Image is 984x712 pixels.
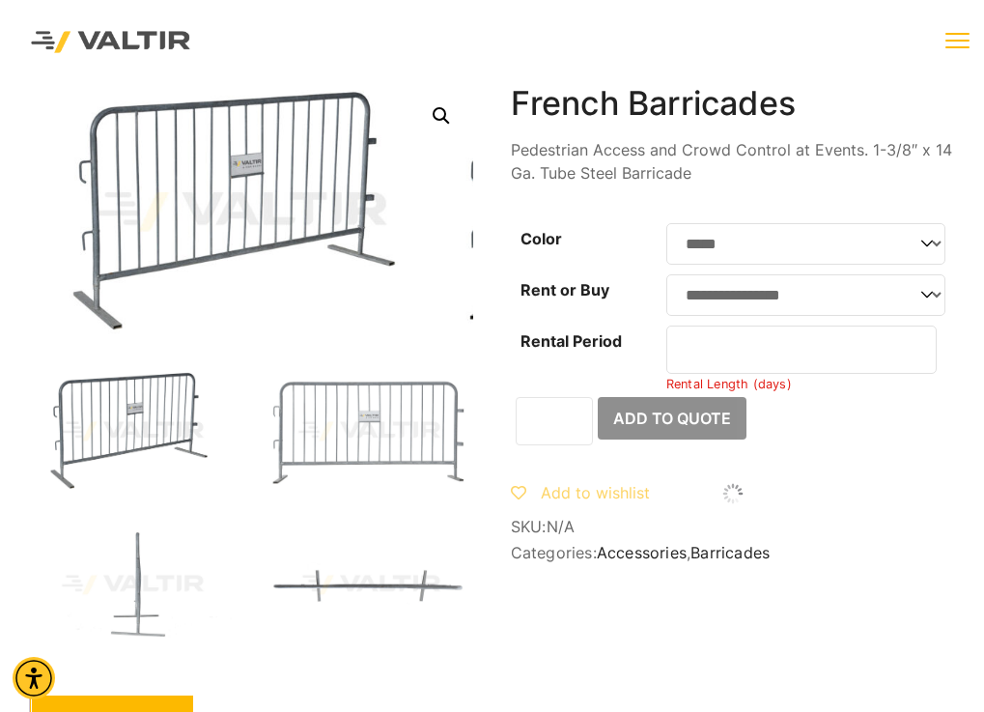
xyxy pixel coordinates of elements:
[511,321,666,397] th: Rental Period
[597,543,687,562] a: Accessories
[14,14,208,70] img: Valtir Rentals
[266,523,473,647] img: A long, straight metal bar with two perpendicular extensions on either side, likely a tool or par...
[511,84,955,124] h1: French Barricades
[516,397,593,445] input: Product quantity
[666,326,938,374] input: Number
[511,544,955,562] span: Categories: ,
[690,543,770,562] a: Barricades
[511,518,955,536] span: SKU:
[945,29,970,53] button: menu toggle
[424,99,459,133] a: Open this option
[520,229,562,248] label: Color
[29,369,237,494] img: FrenchBar_3Q-1.jpg
[266,369,473,494] img: A metallic crowd control barrier with vertical bars and a sign labeled "VALTIR" in the center.
[520,280,609,299] label: Rent or Buy
[511,138,955,185] p: Pedestrian Access and Crowd Control at Events. 1-3/8″ x 14 Ga. Tube Steel Barricade
[598,397,746,440] button: Add to Quote
[13,657,55,699] div: Accessibility Menu
[455,84,881,340] img: FrenchBar_Front
[666,377,792,391] small: Rental Length (days)
[547,517,576,536] span: N/A
[29,523,237,647] img: A vertical metal stand with a base, designed for stability, shown against a plain background.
